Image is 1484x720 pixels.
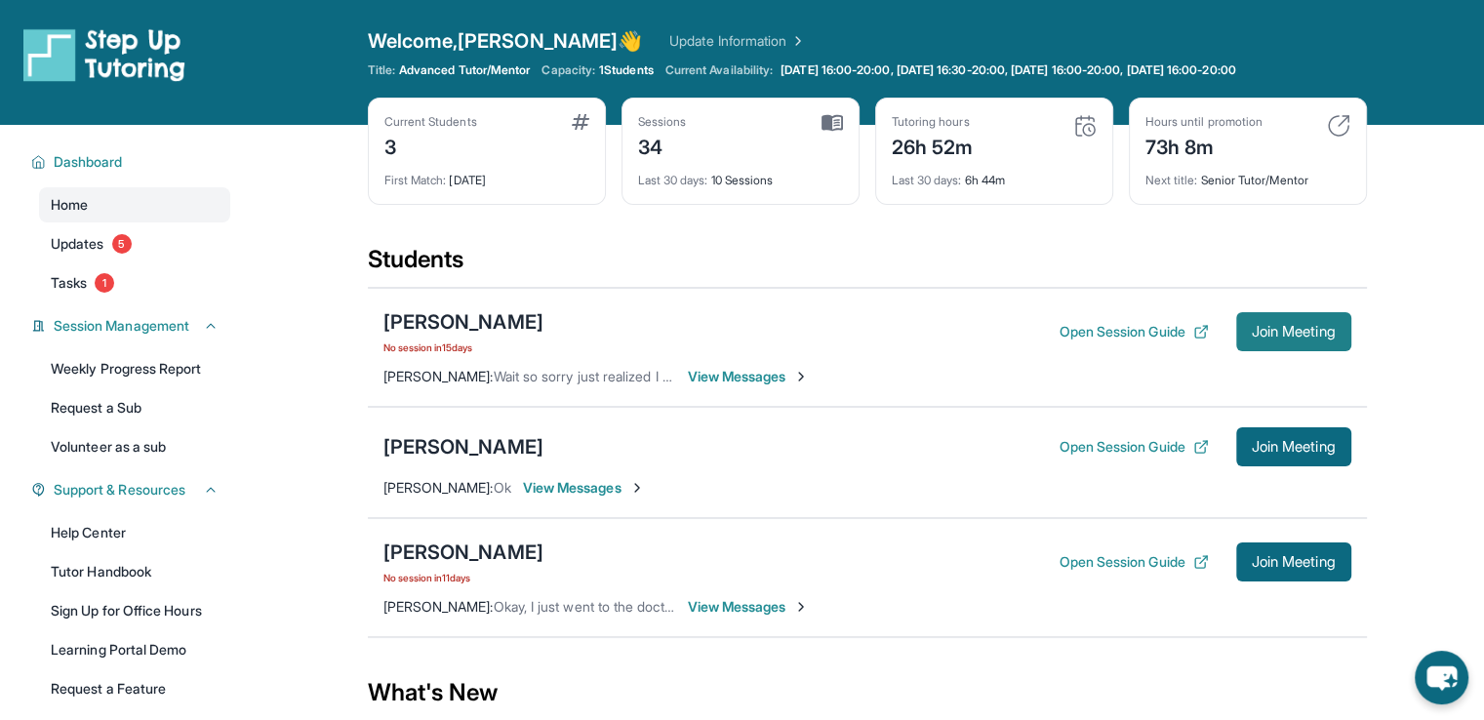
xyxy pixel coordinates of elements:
div: [DATE] [384,161,589,188]
div: Tutoring hours [892,114,974,130]
span: 1 Students [599,62,654,78]
button: Join Meeting [1236,312,1351,351]
a: Tasks1 [39,265,230,300]
div: 6h 44m [892,161,1097,188]
a: Updates5 [39,226,230,261]
span: Welcome, [PERSON_NAME] 👋 [368,27,643,55]
a: Request a Sub [39,390,230,425]
span: 5 [112,234,132,254]
img: logo [23,27,185,82]
span: View Messages [523,478,645,498]
span: Okay, I just went to the doctor and I'm okay. [PERSON_NAME] be online [DATE]? [494,598,986,615]
img: card [1073,114,1097,138]
div: Hours until promotion [1145,114,1263,130]
span: 1 [95,273,114,293]
span: [PERSON_NAME] : [383,598,494,615]
div: [PERSON_NAME] [383,539,543,566]
a: Sign Up for Office Hours [39,593,230,628]
button: Open Session Guide [1059,437,1208,457]
div: 3 [384,130,477,161]
button: chat-button [1415,651,1468,704]
div: Senior Tutor/Mentor [1145,161,1350,188]
span: Last 30 days : [638,173,708,187]
div: 34 [638,130,687,161]
span: Wait so sorry just realized I said 7 and not 6. But if you want to meet right now I'm available. ... [494,368,1186,384]
div: Current Students [384,114,477,130]
span: Current Availability: [665,62,773,78]
button: Support & Resources [46,480,219,500]
img: Chevron Right [786,31,806,51]
span: Advanced Tutor/Mentor [399,62,530,78]
a: Help Center [39,515,230,550]
span: No session in 11 days [383,570,543,585]
a: Update Information [669,31,806,51]
span: [DATE] 16:00-20:00, [DATE] 16:30-20:00, [DATE] 16:00-20:00, [DATE] 16:00-20:00 [781,62,1235,78]
button: Open Session Guide [1059,322,1208,341]
div: 26h 52m [892,130,974,161]
button: Open Session Guide [1059,552,1208,572]
img: Chevron-Right [793,369,809,384]
span: Home [51,195,88,215]
span: [PERSON_NAME] : [383,479,494,496]
div: Sessions [638,114,687,130]
button: Join Meeting [1236,427,1351,466]
span: Join Meeting [1252,441,1336,453]
button: Session Management [46,316,219,336]
img: Chevron-Right [629,480,645,496]
span: Tasks [51,273,87,293]
span: Join Meeting [1252,326,1336,338]
span: Support & Resources [54,480,185,500]
span: Last 30 days : [892,173,962,187]
img: card [572,114,589,130]
img: card [1327,114,1350,138]
div: Students [368,244,1367,287]
span: No session in 15 days [383,340,543,355]
span: Dashboard [54,152,123,172]
button: Dashboard [46,152,219,172]
span: [PERSON_NAME] : [383,368,494,384]
span: First Match : [384,173,447,187]
a: Home [39,187,230,222]
a: Learning Portal Demo [39,632,230,667]
span: Next title : [1145,173,1198,187]
span: Capacity: [541,62,595,78]
span: Title: [368,62,395,78]
img: Chevron-Right [793,599,809,615]
div: [PERSON_NAME] [383,433,543,460]
a: Tutor Handbook [39,554,230,589]
div: 73h 8m [1145,130,1263,161]
span: Ok [494,479,511,496]
div: [PERSON_NAME] [383,308,543,336]
span: Updates [51,234,104,254]
a: Request a Feature [39,671,230,706]
a: [DATE] 16:00-20:00, [DATE] 16:30-20:00, [DATE] 16:00-20:00, [DATE] 16:00-20:00 [777,62,1239,78]
a: Volunteer as a sub [39,429,230,464]
img: card [822,114,843,132]
span: View Messages [688,367,810,386]
span: Session Management [54,316,189,336]
div: 10 Sessions [638,161,843,188]
button: Join Meeting [1236,542,1351,581]
span: Join Meeting [1252,556,1336,568]
span: View Messages [688,597,810,617]
a: Weekly Progress Report [39,351,230,386]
